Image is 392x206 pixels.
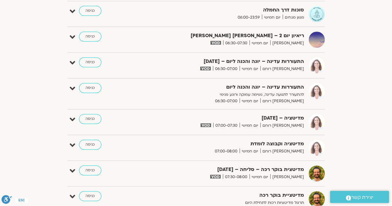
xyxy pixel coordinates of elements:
a: כניסה [79,114,101,124]
span: [PERSON_NAME] רוחם [260,98,304,104]
strong: ריאיון יום 2 – [PERSON_NAME] [PERSON_NAME] [152,32,304,40]
span: יום חמישי [249,174,270,180]
img: vodicon [200,123,211,127]
a: יצירת קשר [330,191,389,203]
strong: סוכות דרך החמלה [152,6,304,14]
a: כניסה [79,191,101,201]
span: 06:30-07:00 [213,98,240,104]
strong: מדיטציה – [DATE] [152,114,304,122]
strong: התעוררות עדינה – יוגה והכנה ליום [152,83,304,91]
span: [PERSON_NAME] [270,40,304,46]
span: [PERSON_NAME] רוחם [260,122,304,129]
p: תרגול מדיטציות רכות לתחילת היום [152,199,304,206]
span: יום חמישי [240,66,260,72]
span: יום חמישי [240,98,260,104]
a: כניסה [79,57,101,67]
a: כניסה [79,165,101,175]
strong: מדיטציה וקבוצה לומדת [152,140,304,148]
span: יום חמישי [249,40,270,46]
strong: התעוררות עדינה – יוגה והכנה ליום – [DATE] [152,57,304,66]
span: [PERSON_NAME] [270,174,304,180]
img: vodicon [210,175,220,178]
span: יום חמישי [240,148,260,155]
span: יצירת קשר [351,193,373,202]
span: [PERSON_NAME] רוחם [260,66,304,72]
a: כניסה [79,140,101,150]
img: vodicon [210,41,221,45]
p: להתעורר לתנועה עדינה, נשימה עמוקה ורוגע פנימי [152,91,304,98]
span: מגוון מנחים [283,14,304,21]
a: כניסה [79,83,101,93]
span: 07:00-07:30 [213,122,240,129]
span: 07:00-08:00 [213,148,240,155]
span: 07:30-08:00 [223,174,249,180]
span: יום חמישי [240,122,260,129]
a: כניסה [79,32,101,42]
strong: מדיטצית בוקר רכה – סליחה – [DATE] [152,165,304,174]
img: vodicon [200,67,210,70]
span: 06:30-07:00 [213,66,240,72]
strong: מדיטציית בוקר רכה [152,191,304,199]
span: יום חמישי [262,14,283,21]
span: [PERSON_NAME] רוחם [260,148,304,155]
span: 06:00-23:59 [236,14,262,21]
a: כניסה [79,6,101,16]
span: 06:30-07:30 [223,40,249,46]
